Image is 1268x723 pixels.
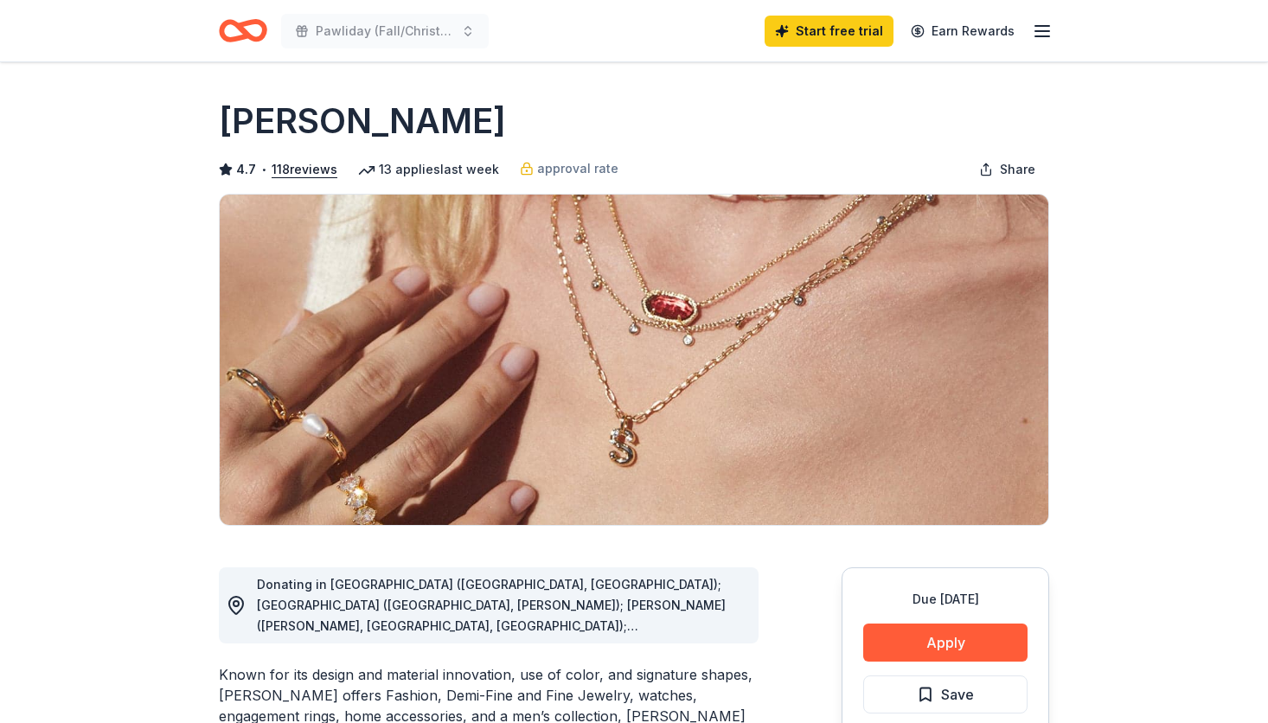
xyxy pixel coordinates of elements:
span: approval rate [537,158,618,179]
button: Save [863,675,1028,713]
h1: [PERSON_NAME] [219,97,506,145]
div: 13 applies last week [358,159,499,180]
a: approval rate [520,158,618,179]
span: Pawliday (Fall/Christmas) Auction [316,21,454,42]
button: 118reviews [272,159,337,180]
a: Home [219,10,267,51]
a: Earn Rewards [900,16,1025,47]
img: Image for Kendra Scott [220,195,1048,525]
span: • [261,163,267,176]
button: Share [965,152,1049,187]
span: Save [941,683,974,706]
span: Share [1000,159,1035,180]
button: Pawliday (Fall/Christmas) Auction [281,14,489,48]
div: Due [DATE] [863,589,1028,610]
a: Start free trial [765,16,893,47]
span: 4.7 [236,159,256,180]
button: Apply [863,624,1028,662]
